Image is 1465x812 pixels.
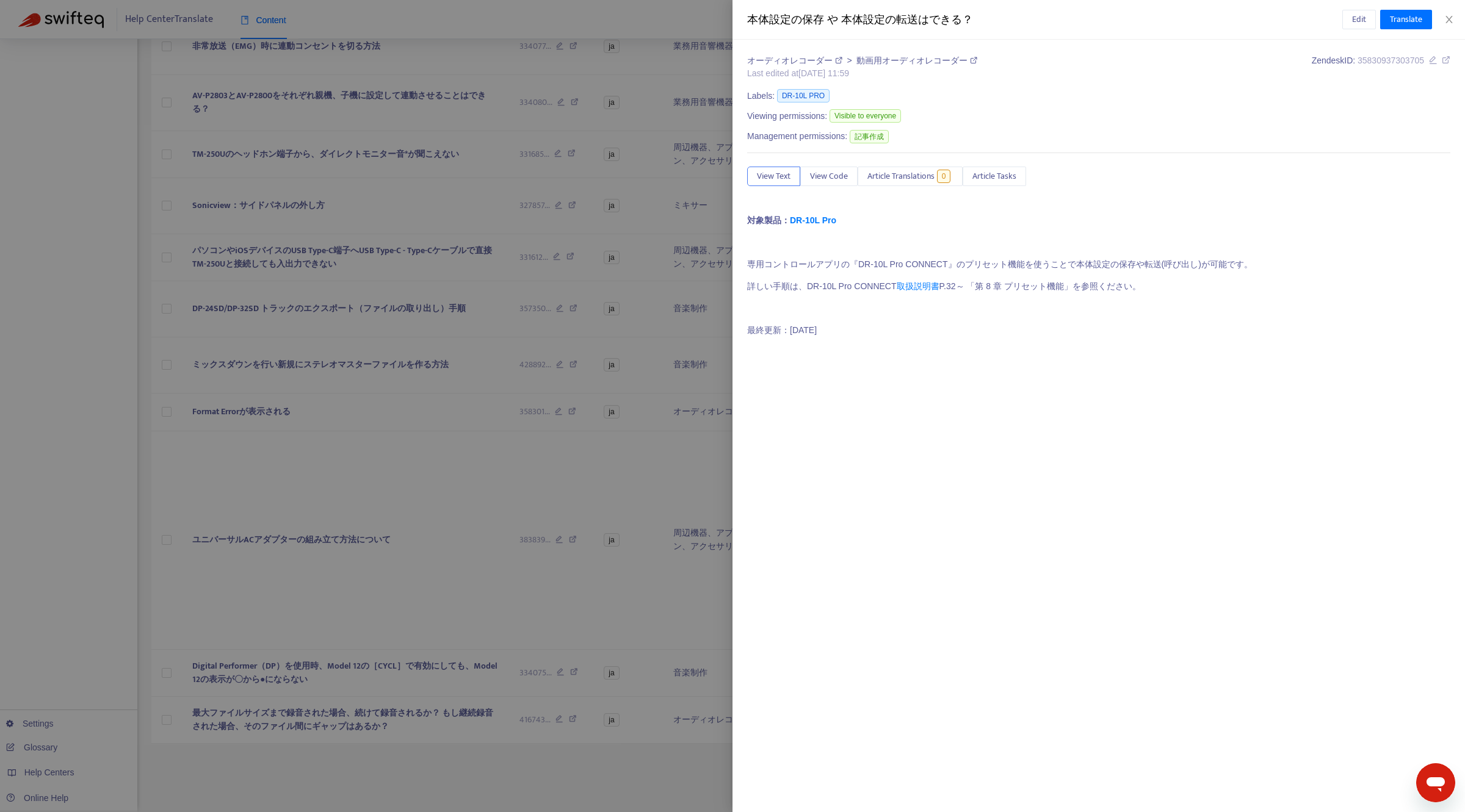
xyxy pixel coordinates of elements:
[830,109,901,123] span: Visible to everyone
[963,167,1026,186] button: Article Tasks
[747,54,977,67] div: >
[800,167,858,186] button: View Code
[1390,13,1422,26] span: Translate
[790,215,836,225] a: DR-10L Pro
[1444,15,1454,24] span: close
[1416,763,1455,802] iframe: メッセージングウィンドウを開くボタン
[1380,10,1432,29] button: Translate
[747,280,1450,293] p: 詳しい手順は、DR-10L Pro CONNECT P.32～ 「第 8 章 プリセット機能」を参照ください。
[747,258,1450,271] p: 専用コントロールアプリの『DR-10L Pro CONNECT』のプリセット機能を使うことで本体設定の保存や転送(呼び出し)が可能です。
[747,324,1450,337] p: 最終更新：[DATE]
[747,90,775,102] span: Labels:
[972,170,1016,183] span: Article Tasks
[810,170,848,183] span: View Code
[747,56,845,65] a: オーディオレコーダー
[747,12,1342,28] div: 本体設定の保存 や 本体設定の転送はできる？
[858,167,963,186] button: Article Translations0
[1441,14,1458,26] button: Close
[757,170,790,183] span: View Text
[856,56,977,65] a: 動画用オーディオレコーダー
[1342,10,1376,29] button: Edit
[1312,54,1450,80] div: Zendesk ID:
[747,130,847,143] span: Management permissions:
[777,89,830,102] span: DR-10L PRO
[747,215,836,225] strong: 対象製品：
[897,281,939,291] a: 取扱説明書
[850,130,889,143] span: 記事作成
[1352,13,1366,26] span: Edit
[867,170,935,183] span: Article Translations
[937,170,951,183] span: 0
[747,110,827,123] span: Viewing permissions:
[1358,56,1424,65] span: 35830937303705
[747,67,977,80] div: Last edited at [DATE] 11:59
[747,167,800,186] button: View Text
